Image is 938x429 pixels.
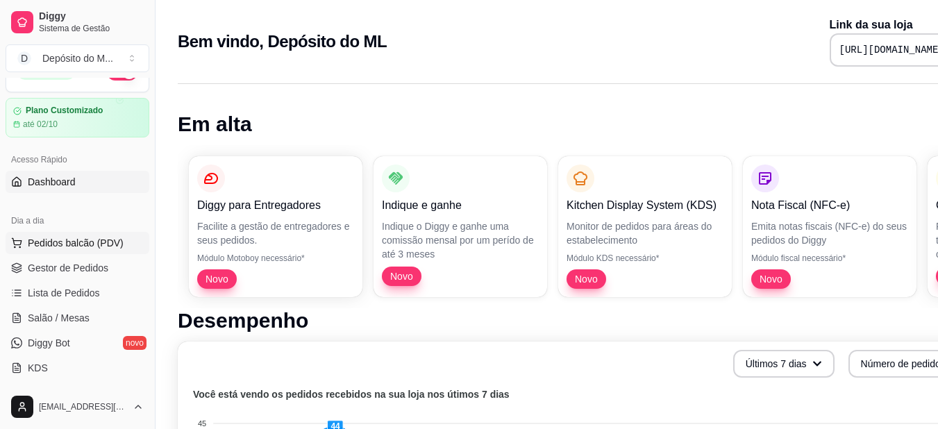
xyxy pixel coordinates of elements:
[197,219,354,247] p: Facilite a gestão de entregadores e seus pedidos.
[754,272,788,286] span: Novo
[193,389,510,400] text: Você está vendo os pedidos recebidos na sua loja nos útimos 7 dias
[28,311,90,325] span: Salão / Mesas
[558,156,732,297] button: Kitchen Display System (KDS)Monitor de pedidos para áreas do estabelecimentoMódulo KDS necessário...
[6,98,149,137] a: Plano Customizadoaté 02/10
[198,419,206,428] tspan: 45
[6,171,149,193] a: Dashboard
[39,23,144,34] span: Sistema de Gestão
[751,197,908,214] p: Nota Fiscal (NFC-e)
[6,6,149,39] a: DiggySistema de Gestão
[28,261,108,275] span: Gestor de Pedidos
[6,149,149,171] div: Acesso Rápido
[6,332,149,354] a: Diggy Botnovo
[23,119,58,130] article: até 02/10
[6,282,149,304] a: Lista de Pedidos
[6,210,149,232] div: Dia a dia
[28,175,76,189] span: Dashboard
[374,156,547,297] button: Indique e ganheIndique o Diggy e ganhe uma comissão mensal por um perído de até 3 mesesNovo
[6,357,149,379] a: KDS
[197,197,354,214] p: Diggy para Entregadores
[39,401,127,412] span: [EMAIL_ADDRESS][DOMAIN_NAME]
[189,156,362,297] button: Diggy para EntregadoresFacilite a gestão de entregadores e seus pedidos.Módulo Motoboy necessário...
[567,219,723,247] p: Monitor de pedidos para áreas do estabelecimento
[197,253,354,264] p: Módulo Motoboy necessário*
[178,31,387,53] h2: Bem vindo, Depósito do ML
[6,257,149,279] a: Gestor de Pedidos
[6,307,149,329] a: Salão / Mesas
[743,156,916,297] button: Nota Fiscal (NFC-e)Emita notas fiscais (NFC-e) do seus pedidos do DiggyMódulo fiscal necessário*Novo
[382,197,539,214] p: Indique e ganhe
[6,44,149,72] button: Select a team
[28,361,48,375] span: KDS
[733,350,835,378] button: Últimos 7 dias
[567,197,723,214] p: Kitchen Display System (KDS)
[569,272,603,286] span: Novo
[28,236,124,250] span: Pedidos balcão (PDV)
[385,269,419,283] span: Novo
[26,106,103,116] article: Plano Customizado
[567,253,723,264] p: Módulo KDS necessário*
[382,219,539,261] p: Indique o Diggy e ganhe uma comissão mensal por um perído de até 3 meses
[42,51,113,65] div: Depósito do M ...
[17,51,31,65] span: D
[751,219,908,247] p: Emita notas fiscais (NFC-e) do seus pedidos do Diggy
[6,390,149,423] button: [EMAIL_ADDRESS][DOMAIN_NAME]
[6,232,149,254] button: Pedidos balcão (PDV)
[28,286,100,300] span: Lista de Pedidos
[28,336,70,350] span: Diggy Bot
[751,253,908,264] p: Módulo fiscal necessário*
[200,272,234,286] span: Novo
[39,10,144,23] span: Diggy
